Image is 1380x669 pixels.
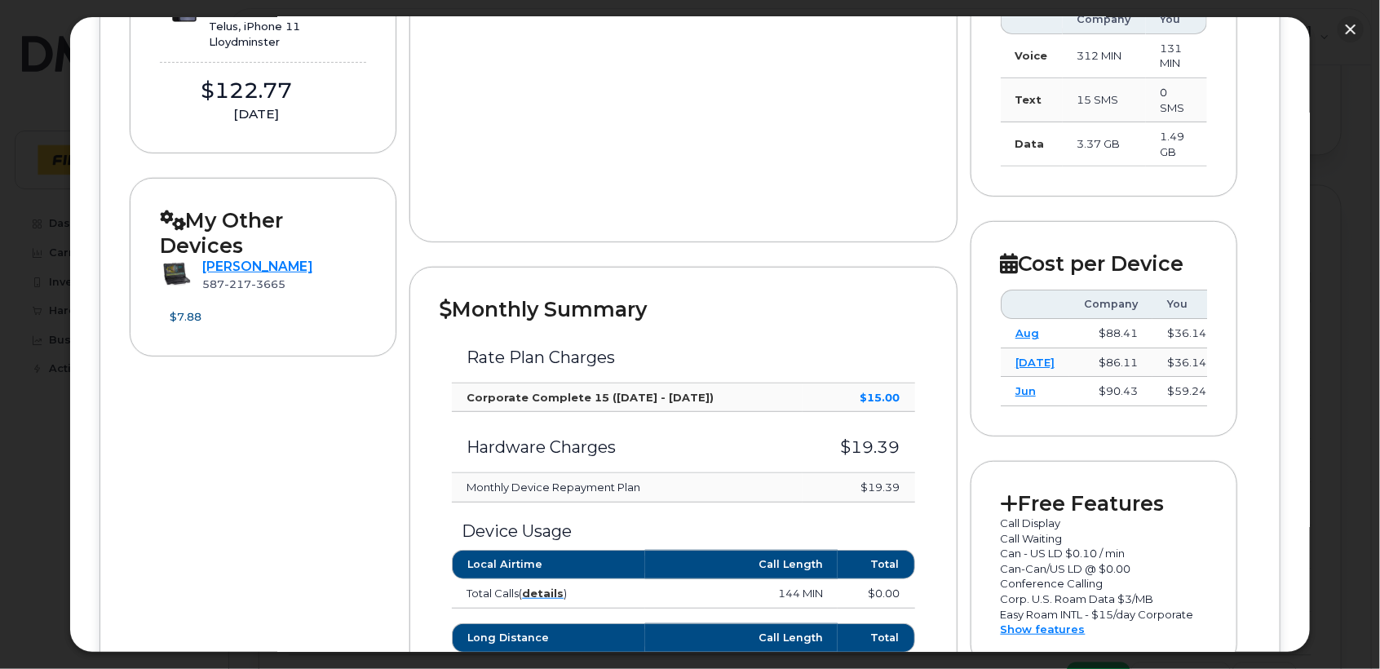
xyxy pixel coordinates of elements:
td: $36.14 [1152,319,1221,348]
th: Total [838,623,915,653]
td: $19.39 [803,473,915,503]
h3: $19.39 [817,438,900,456]
td: Total Calls [452,579,644,609]
strong: $15.00 [860,391,900,404]
iframe: Messenger Launcher [1309,598,1368,657]
a: Show features [1001,622,1086,636]
h3: Device Usage [452,522,914,540]
p: Easy Roam INTL - $15/day Corporate [1001,607,1208,622]
th: Company [1069,290,1152,319]
a: details [522,587,564,600]
th: You [1152,290,1221,319]
th: Long Distance [452,623,644,653]
h2: Cost per Device [1001,251,1208,276]
td: $36.14 [1152,348,1221,378]
p: Call Waiting [1001,531,1208,547]
td: $88.41 [1069,319,1152,348]
td: $59.24 [1152,377,1221,406]
a: [DATE] [1015,356,1055,369]
th: Local Airtime [452,550,644,579]
th: Call Length [645,550,838,579]
h3: Hardware Charges [467,438,787,456]
p: Can - US LD $0.10 / min [1001,546,1208,561]
p: Corp. U.S. Roam Data $3/MB [1001,591,1208,607]
td: $86.11 [1069,348,1152,378]
p: Can-Can/US LD @ $0.00 [1001,561,1208,577]
h2: Monthly Summary [440,297,927,321]
a: Jun [1015,384,1036,397]
td: 144 MIN [645,579,838,609]
strong: Corporate Complete 15 ([DATE] - [DATE]) [467,391,714,404]
td: $0.00 [838,579,915,609]
th: Call Length [645,623,838,653]
a: [PERSON_NAME] [202,259,312,274]
td: Monthly Device Repayment Plan [452,473,802,503]
h2: Free Features [1001,491,1208,516]
p: Conference Calling [1001,576,1208,591]
th: Total [838,550,915,579]
span: ( ) [519,587,567,600]
td: $90.43 [1069,377,1152,406]
h3: Rate Plan Charges [467,348,900,366]
p: Call Display [1001,516,1208,531]
a: Aug [1015,326,1039,339]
